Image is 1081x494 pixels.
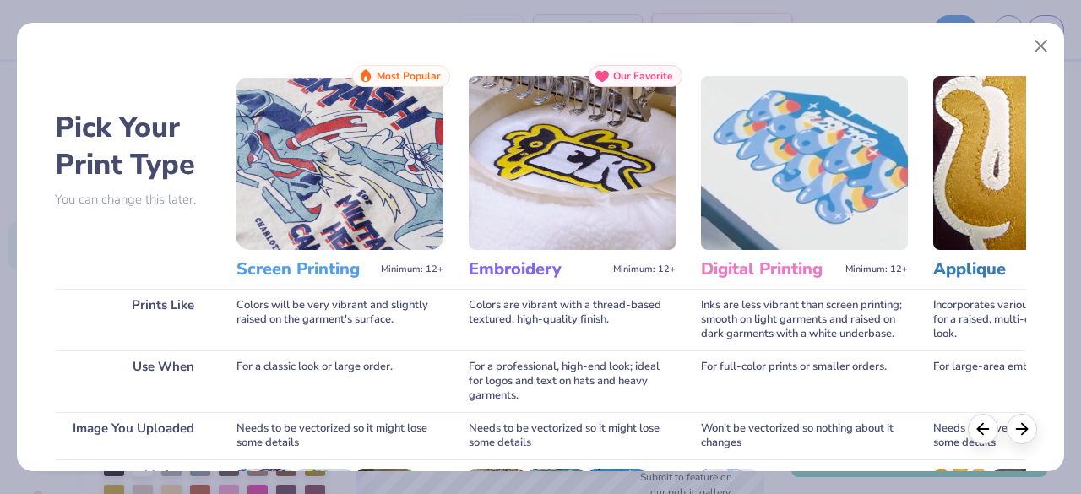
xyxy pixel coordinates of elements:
div: Image You Uploaded [55,412,211,459]
h2: Pick Your Print Type [55,109,211,183]
img: Embroidery [469,76,676,250]
button: Close [1025,30,1057,62]
div: Won't be vectorized so nothing about it changes [701,412,908,459]
span: Our Favorite [613,70,673,82]
div: For a professional, high-end look; ideal for logos and text on hats and heavy garments. [469,350,676,412]
span: Minimum: 12+ [613,263,676,275]
h3: Applique [933,258,1071,280]
span: Minimum: 12+ [845,263,908,275]
div: Needs to be vectorized so it might lose some details [469,412,676,459]
h3: Digital Printing [701,258,839,280]
h3: Embroidery [469,258,606,280]
div: For a classic look or large order. [236,350,443,412]
div: For full-color prints or smaller orders. [701,350,908,412]
span: Most Popular [377,70,441,82]
h3: Screen Printing [236,258,374,280]
div: Colors will be very vibrant and slightly raised on the garment's surface. [236,289,443,350]
img: Digital Printing [701,76,908,250]
span: Minimum: 12+ [381,263,443,275]
div: Colors are vibrant with a thread-based textured, high-quality finish. [469,289,676,350]
p: You can change this later. [55,193,211,207]
img: Screen Printing [236,76,443,250]
div: Prints Like [55,289,211,350]
div: Use When [55,350,211,412]
div: Needs to be vectorized so it might lose some details [236,412,443,459]
div: Inks are less vibrant than screen printing; smooth on light garments and raised on dark garments ... [701,289,908,350]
